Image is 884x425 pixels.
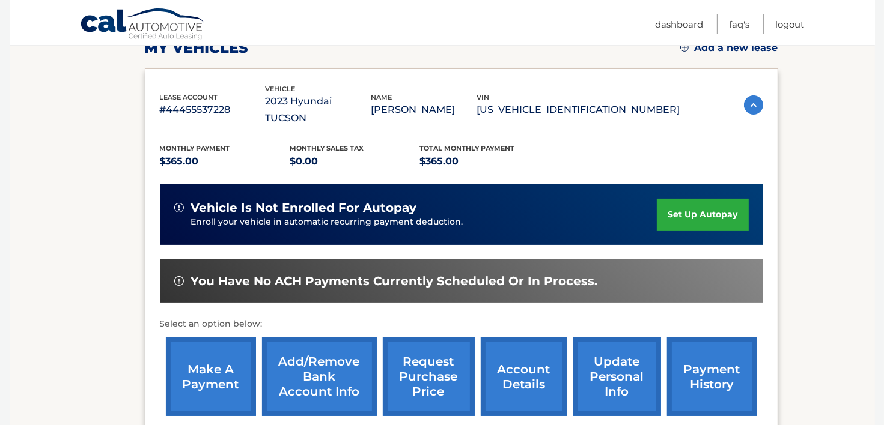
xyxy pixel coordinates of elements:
[160,317,763,331] p: Select an option below:
[160,101,266,118] p: #44455537228
[266,93,371,127] p: 2023 Hyundai TUCSON
[420,144,515,152] span: Total Monthly Payment
[730,14,750,34] a: FAQ's
[667,337,757,416] a: payment history
[160,153,290,170] p: $365.00
[657,199,748,231] a: set up autopay
[680,43,689,52] img: add.svg
[420,153,550,170] p: $365.00
[744,95,763,115] img: accordion-active.svg
[160,144,230,152] span: Monthly Payment
[383,337,475,416] a: request purchase price
[680,42,778,54] a: Add a new lease
[174,276,184,286] img: alert-white.svg
[266,85,296,93] span: vehicle
[191,200,417,216] span: vehicle is not enrolled for autopay
[290,153,420,170] p: $0.00
[656,14,704,34] a: Dashboard
[191,216,657,229] p: Enroll your vehicle in automatic recurring payment deduction.
[477,93,490,101] span: vin
[262,337,377,416] a: Add/Remove bank account info
[371,101,477,118] p: [PERSON_NAME]
[80,8,206,43] a: Cal Automotive
[145,39,249,57] h2: my vehicles
[573,337,661,416] a: update personal info
[174,203,184,212] img: alert-white.svg
[160,93,218,101] span: lease account
[166,337,256,416] a: make a payment
[477,101,680,118] p: [US_VEHICLE_IDENTIFICATION_NUMBER]
[776,14,805,34] a: Logout
[481,337,567,416] a: account details
[191,274,598,289] span: You have no ACH payments currently scheduled or in process.
[371,93,392,101] span: name
[290,144,364,152] span: Monthly sales Tax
